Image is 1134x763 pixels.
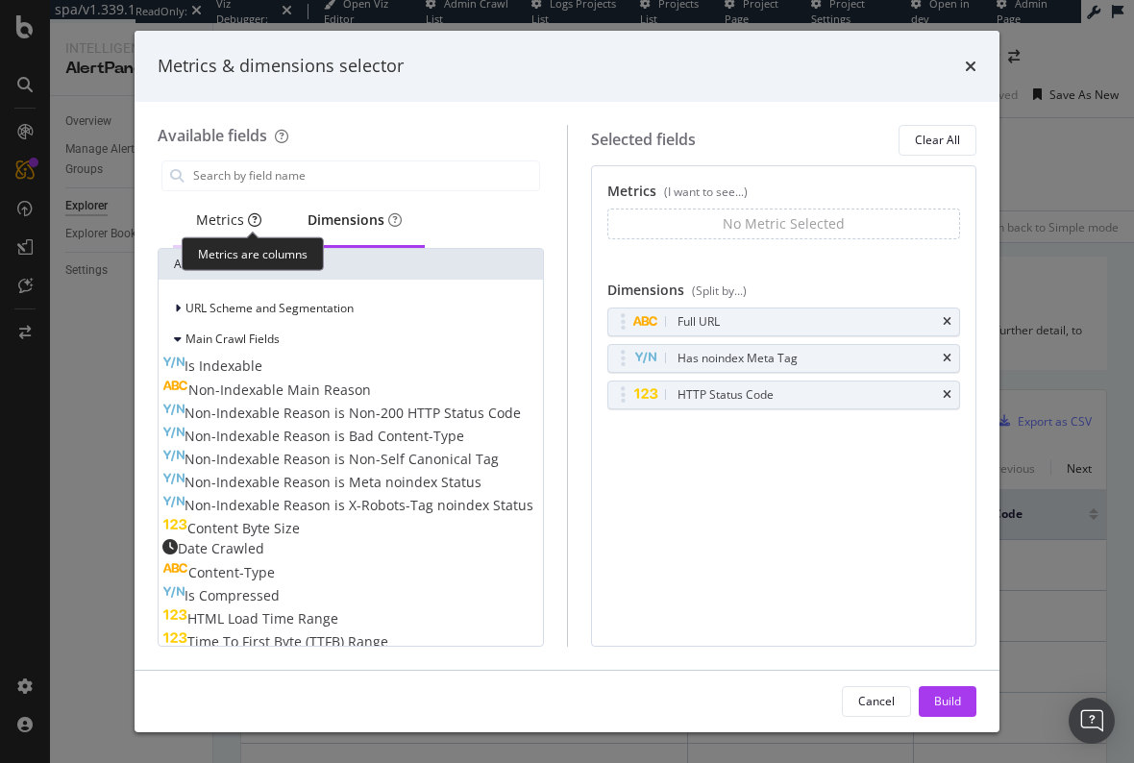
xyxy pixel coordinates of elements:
div: modal [135,31,999,732]
div: times [943,353,951,364]
div: HTTP Status Code [678,385,774,405]
div: Metrics [607,182,961,209]
div: Dimensions [308,210,402,230]
button: Clear All [899,125,976,156]
div: Clear All [915,132,960,148]
span: Non-Indexable Reason is Meta noindex Status [185,473,481,491]
div: Metrics & dimensions selector [158,54,404,79]
span: Is Compressed [185,586,280,604]
span: Non-Indexable Main Reason [188,381,371,399]
div: Available fields [158,125,267,146]
div: times [943,389,951,401]
div: Full URL [678,312,720,332]
div: All fields [159,249,543,280]
div: No Metric Selected [723,214,845,234]
div: Full URLtimes [607,308,961,336]
div: (Split by...) [692,283,747,299]
span: Content Byte Size [187,519,300,537]
span: URL Scheme and Segmentation [185,300,354,316]
span: Main Crawl Fields [185,331,280,347]
div: Metrics are columns [182,237,324,271]
div: Has noindex Meta Tagtimes [607,344,961,373]
button: Build [919,686,976,717]
div: times [943,316,951,328]
span: Content-Type [188,563,275,581]
span: Is Indexable [185,357,262,375]
div: times [965,54,976,79]
div: Selected fields [591,129,696,151]
div: Cancel [858,693,895,709]
input: Search by field name [191,161,539,190]
div: Build [934,693,961,709]
span: Non-Indexable Reason is Bad Content-Type [185,427,464,445]
div: (I want to see...) [664,184,748,200]
div: Dimensions [607,281,961,308]
span: Time To First Byte (TTFB) Range [187,632,388,651]
div: Has noindex Meta Tag [678,349,798,368]
span: Date Crawled [178,539,264,557]
div: Open Intercom Messenger [1069,698,1115,744]
div: Metrics [196,210,261,230]
div: HTTP Status Codetimes [607,381,961,409]
span: Non-Indexable Reason is Non-Self Canonical Tag [185,450,499,468]
span: Non-Indexable Reason is X-Robots-Tag noindex Status [185,496,533,514]
button: Cancel [842,686,911,717]
span: HTML Load Time Range [187,609,338,628]
span: Non-Indexable Reason is Non-200 HTTP Status Code [185,404,521,422]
